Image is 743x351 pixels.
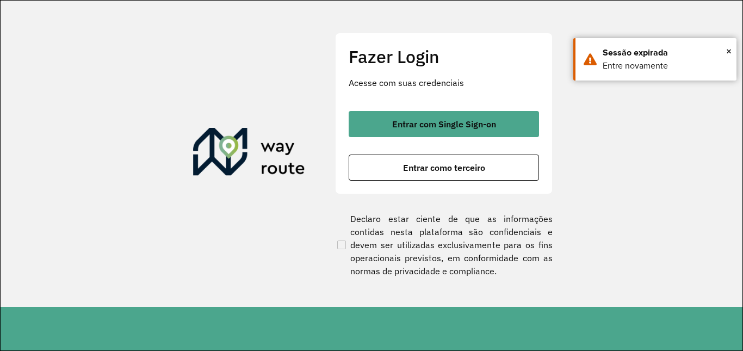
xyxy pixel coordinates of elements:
[335,212,553,278] label: Declaro estar ciente de que as informações contidas nesta plataforma são confidenciais e devem se...
[349,46,539,67] h2: Fazer Login
[726,43,732,59] span: ×
[349,76,539,89] p: Acesse com suas credenciais
[603,59,728,72] div: Entre novamente
[392,120,496,128] span: Entrar com Single Sign-on
[403,163,485,172] span: Entrar como terceiro
[349,111,539,137] button: button
[603,46,728,59] div: Sessão expirada
[726,43,732,59] button: Close
[193,128,305,180] img: Roteirizador AmbevTech
[349,155,539,181] button: button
